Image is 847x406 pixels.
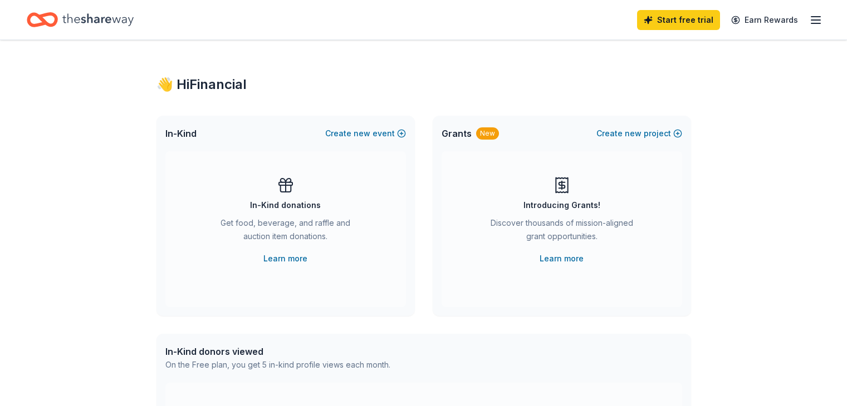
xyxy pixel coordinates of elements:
[442,127,472,140] span: Grants
[354,127,370,140] span: new
[486,216,638,247] div: Discover thousands of mission-aligned grant opportunities.
[596,127,682,140] button: Createnewproject
[625,127,642,140] span: new
[263,252,307,265] a: Learn more
[27,7,134,33] a: Home
[523,199,600,212] div: Introducing Grants!
[156,76,691,93] div: 👋 Hi Financial
[724,10,805,30] a: Earn Rewards
[165,127,197,140] span: In-Kind
[637,10,720,30] a: Start free trial
[325,127,406,140] button: Createnewevent
[250,199,321,212] div: In-Kind donations
[476,127,499,140] div: New
[165,345,390,358] div: In-Kind donors viewed
[540,252,584,265] a: Learn more
[165,358,390,372] div: On the Free plan, you get 5 in-kind profile views each month.
[210,216,361,247] div: Get food, beverage, and raffle and auction item donations.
